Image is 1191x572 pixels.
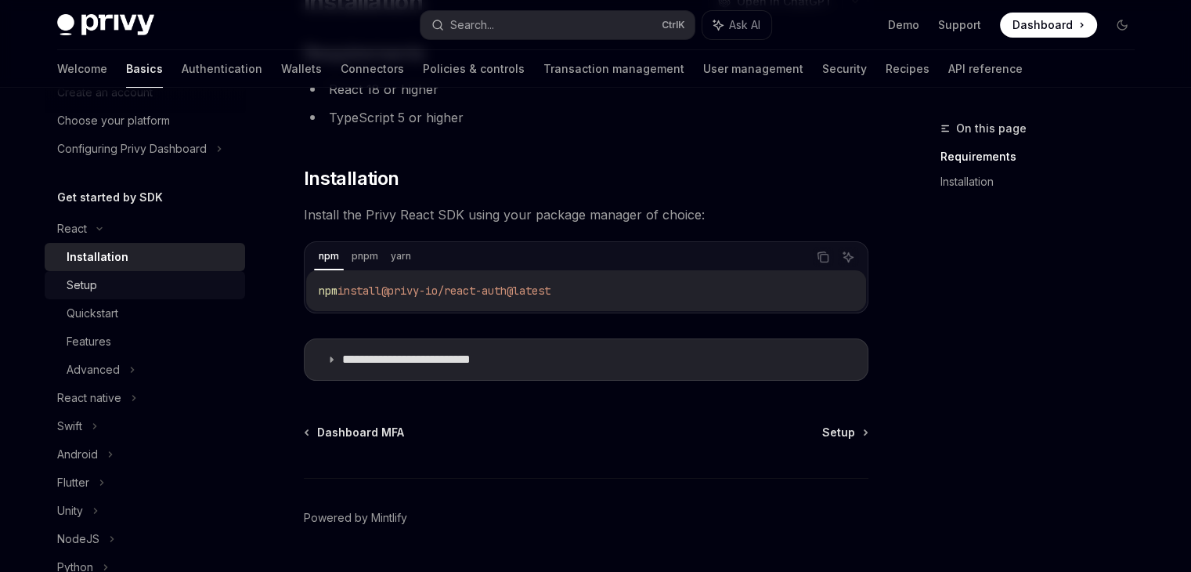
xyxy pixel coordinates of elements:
a: Installation [940,169,1147,194]
div: yarn [386,247,416,266]
div: Unity [57,501,83,520]
span: Dashboard [1012,17,1073,33]
button: Search...CtrlK [420,11,695,39]
a: Choose your platform [45,107,245,135]
button: Toggle dark mode [1110,13,1135,38]
div: Installation [67,248,128,266]
div: Features [67,332,111,351]
a: Requirements [940,144,1147,169]
button: Ask AI [702,11,771,39]
span: npm [319,284,337,298]
div: NodeJS [57,530,99,548]
span: Dashboard MFA [317,425,404,440]
div: Flutter [57,473,89,492]
span: Installation [304,166,399,191]
a: Policies & controls [423,50,525,88]
a: Installation [45,243,245,271]
a: Powered by Mintlify [304,510,407,526]
div: Swift [57,417,82,436]
button: Copy the contents from the code block [813,247,833,267]
a: Support [938,17,981,33]
span: install [337,284,381,298]
a: Quickstart [45,299,245,328]
div: Quickstart [67,304,118,323]
a: Wallets [281,50,322,88]
span: On this page [956,119,1027,138]
div: React [57,219,87,238]
span: Ask AI [729,17,760,33]
a: Transaction management [543,50,684,88]
span: Ctrl K [662,19,685,31]
a: Basics [126,50,163,88]
div: pnpm [347,247,383,266]
div: Setup [67,276,97,295]
a: Features [45,328,245,356]
a: Authentication [182,50,262,88]
div: React native [57,389,121,407]
a: Recipes [886,50,929,88]
span: Install the Privy React SDK using your package manager of choice: [304,204,868,226]
a: Security [822,50,867,88]
div: npm [314,247,344,266]
a: Setup [45,271,245,299]
div: Search... [450,16,494,34]
a: Setup [822,425,867,440]
li: React 18 or higher [304,78,868,100]
a: Welcome [57,50,107,88]
span: Setup [822,425,855,440]
img: dark logo [57,14,154,36]
a: User management [703,50,803,88]
a: Dashboard MFA [305,425,404,440]
a: Demo [888,17,919,33]
button: Ask AI [838,247,858,267]
span: @privy-io/react-auth@latest [381,284,550,298]
div: Choose your platform [57,111,170,130]
a: Connectors [341,50,404,88]
a: Dashboard [1000,13,1097,38]
h5: Get started by SDK [57,188,163,207]
div: Android [57,445,98,464]
div: Advanced [67,360,120,379]
a: API reference [948,50,1023,88]
div: Configuring Privy Dashboard [57,139,207,158]
li: TypeScript 5 or higher [304,107,868,129]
